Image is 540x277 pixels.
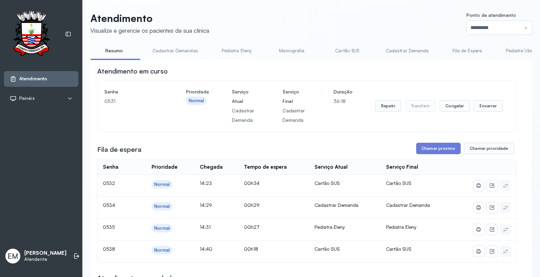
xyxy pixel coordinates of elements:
div: Cadastrar Demanda [315,202,375,208]
div: Normal [154,182,170,187]
a: Cadastrar Demandas [146,45,205,56]
span: 0538 [103,246,115,252]
span: 00h27 [244,224,260,230]
span: 00h18 [244,246,258,252]
button: Chamar prioridade [464,143,514,154]
div: Serviço Atual [315,164,348,170]
span: Cadastrar Demanda [386,202,430,208]
a: Resumo [90,45,138,56]
div: Visualize e gerencie os pacientes da sua clínica [90,27,209,34]
button: Chamar próximo [416,143,461,154]
div: Cartão SUS [315,246,375,252]
h4: Duração [333,87,352,96]
button: Congelar [440,100,470,112]
p: 36:18 [333,96,352,106]
span: 14:40 [200,246,212,252]
h4: Senha [104,87,163,96]
div: Normal [154,247,170,253]
p: Cadastrar Demanda [282,106,310,125]
p: Atendente [24,256,66,262]
h3: Atendimento em curso [97,66,168,76]
p: [PERSON_NAME] [24,250,66,256]
div: Senha [103,164,118,170]
div: Chegada [200,164,223,170]
button: Encerrar [474,100,503,112]
div: Normal [189,98,204,104]
span: 00h29 [244,202,260,208]
span: 0534 [103,202,115,208]
button: Transferir [405,100,436,112]
p: Cadastrar Demanda [232,106,260,125]
div: Serviço Final [386,164,418,170]
div: Pediatra Eleny [315,224,375,230]
div: Normal [154,203,170,209]
span: Pediatra Eleny [386,224,416,230]
h4: Prioridade [186,87,209,96]
div: Normal [154,225,170,231]
p: Atendimento [90,12,209,24]
a: Fila de Espera [444,45,491,56]
span: 14:23 [200,180,212,186]
h3: Fila de espera [97,145,141,154]
span: Painéis [19,95,35,101]
a: Atendimento [10,76,73,82]
span: 14:29 [200,202,212,208]
button: Repetir [375,100,401,112]
span: Ponto de atendimento [466,12,516,18]
a: Mamografia [268,45,316,56]
span: 00h34 [244,180,260,186]
span: 0532 [103,180,115,186]
span: Atendimento [19,76,47,82]
a: Cadastrar Demanda [379,45,436,56]
h4: Serviço Final [282,87,310,106]
h4: Serviço Atual [232,87,260,106]
div: Prioridade [152,164,178,170]
span: Cartão SUS [386,246,411,252]
p: 0531 [104,96,163,106]
a: Pediatra Eleny [213,45,260,56]
a: Cartão SUS [324,45,371,56]
div: Cartão SUS [315,180,375,186]
div: Tempo de espera [244,164,287,170]
img: Logotipo do estabelecimento [7,11,56,58]
span: 14:31 [200,224,211,230]
span: 0535 [103,224,115,230]
span: Cartão SUS [386,180,411,186]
